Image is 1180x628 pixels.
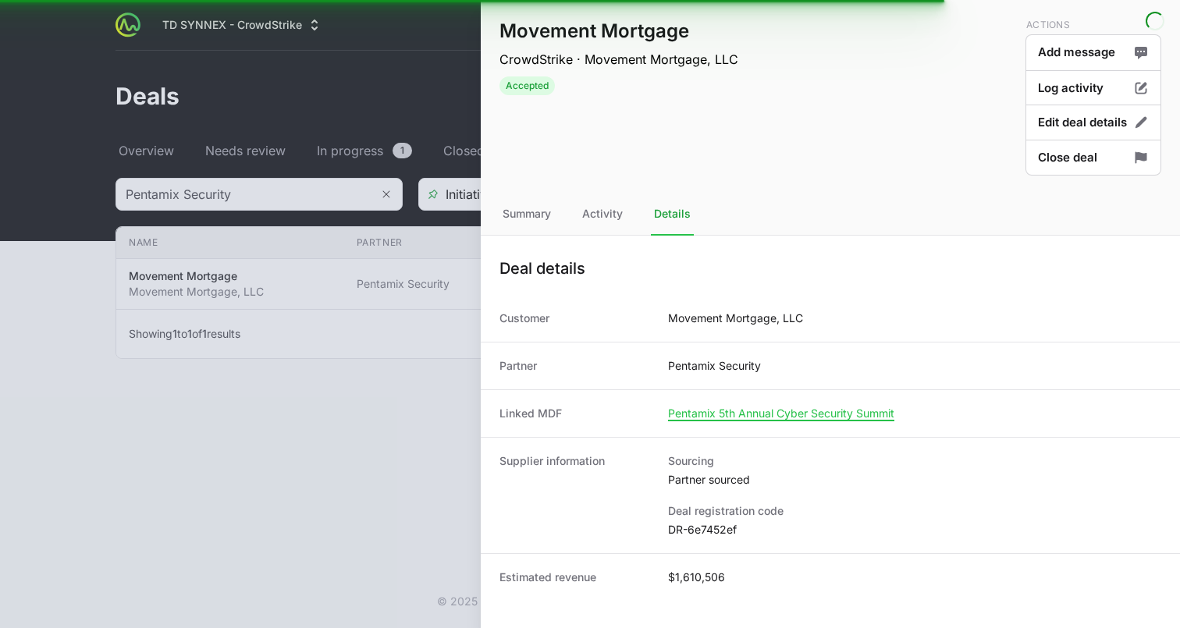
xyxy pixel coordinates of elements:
dt: Supplier information [499,453,649,538]
dt: Sourcing [668,453,1161,469]
dd: $1,610,506 [668,569,725,585]
button: Add message [1025,34,1161,71]
dd: Pentamix Security [668,358,761,374]
dt: Partner [499,358,649,374]
h1: Deal details [499,257,585,279]
dd: DR-6e7452ef [668,522,1161,538]
button: Close deal [1025,140,1161,176]
p: CrowdStrike · Movement Mortgage, LLC [499,50,738,69]
button: Edit deal details [1025,105,1161,141]
h1: Movement Mortgage [499,19,738,44]
div: Details [651,193,694,236]
dt: Linked MDF [499,406,649,421]
p: Actions [1026,19,1161,31]
a: Pentamix 5th Annual Cyber Security Summit [668,406,894,420]
dd: Partner sourced [668,472,1161,488]
button: Log activity [1025,70,1161,107]
div: Deal actions [1025,19,1161,175]
dt: Estimated revenue [499,569,649,585]
dd: Movement Mortgage, LLC [668,310,803,326]
dt: Customer [499,310,649,326]
div: Activity [579,193,626,236]
div: Summary [499,193,554,236]
dt: Deal registration code [668,503,1161,519]
nav: Tabs [481,193,1180,236]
